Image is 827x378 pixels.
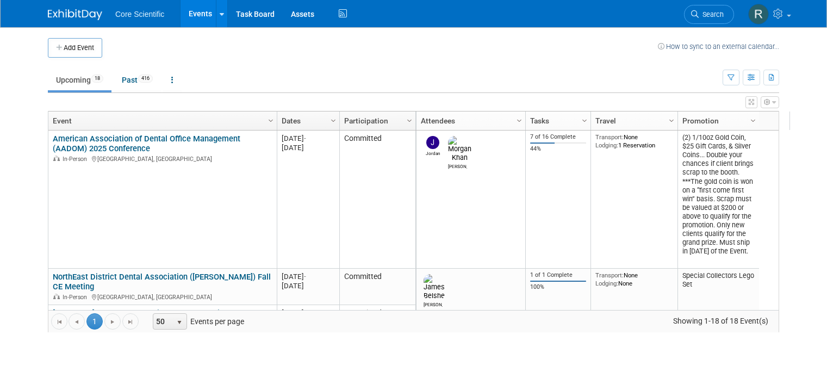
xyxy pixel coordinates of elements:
[282,272,334,281] div: [DATE]
[282,111,332,130] a: Dates
[48,70,111,90] a: Upcoming18
[580,116,589,125] span: Column Settings
[48,9,102,20] img: ExhibitDay
[48,38,102,58] button: Add Event
[339,131,415,269] td: Committed
[114,70,161,90] a: Past416
[748,4,769,24] img: Rachel Wolff
[53,272,271,292] a: NorthEast District Dental Association ([PERSON_NAME]) Fall CE Meeting
[53,292,272,301] div: [GEOGRAPHIC_DATA], [GEOGRAPHIC_DATA]
[666,111,678,128] a: Column Settings
[282,308,334,318] div: [DATE]
[282,134,334,143] div: [DATE]
[421,111,518,130] a: Attendees
[530,111,583,130] a: Tasks
[53,308,228,318] a: [US_STATE] State Dental Society Annual Session
[53,111,270,130] a: Event
[104,313,121,330] a: Go to the next page
[282,143,334,152] div: [DATE]
[515,116,524,125] span: Column Settings
[684,5,734,24] a: Search
[282,281,334,290] div: [DATE]
[595,133,674,149] div: None 1 Reservation
[749,116,757,125] span: Column Settings
[53,156,60,161] img: In-Person Event
[404,111,416,128] a: Column Settings
[595,271,674,287] div: None None
[426,136,439,149] img: Jordan McCullough
[53,294,60,299] img: In-Person Event
[91,75,103,83] span: 18
[153,314,172,329] span: 50
[448,162,467,169] div: Morgan Khan
[448,136,471,162] img: Morgan Khan
[55,318,64,326] span: Go to the first page
[424,149,443,156] div: Jordan McCullough
[339,269,415,305] td: Committed
[72,318,81,326] span: Go to the previous page
[63,294,90,301] span: In-Person
[328,111,340,128] a: Column Settings
[579,111,591,128] a: Column Settings
[265,111,277,128] a: Column Settings
[139,313,255,330] span: Events per page
[658,42,779,51] a: How to sync to an external calendar...
[530,271,587,279] div: 1 of 1 Complete
[51,313,67,330] a: Go to the first page
[595,141,618,149] span: Lodging:
[677,269,759,311] td: Special Collectors Lego Set
[530,133,587,141] div: 7 of 16 Complete
[667,116,676,125] span: Column Settings
[405,116,414,125] span: Column Settings
[663,313,779,329] span: Showing 1-18 of 18 Event(s)
[424,274,445,300] img: James Belshe
[699,10,724,18] span: Search
[748,111,760,128] a: Column Settings
[595,133,624,141] span: Transport:
[329,116,338,125] span: Column Settings
[53,134,240,154] a: American Association of Dental Office Management (AADOM) 2025 Conference
[514,111,526,128] a: Column Settings
[175,318,184,327] span: select
[266,116,275,125] span: Column Settings
[530,145,587,153] div: 44%
[344,111,408,130] a: Participation
[63,156,90,163] span: In-Person
[595,280,618,287] span: Lodging:
[126,318,135,326] span: Go to the last page
[138,75,153,83] span: 416
[304,272,306,281] span: -
[53,154,272,163] div: [GEOGRAPHIC_DATA], [GEOGRAPHIC_DATA]
[108,318,117,326] span: Go to the next page
[530,283,587,291] div: 100%
[677,131,759,269] td: (2) 1/10oz Gold Coin, $25 Gift Cards, & Silver Coins... Double your chances if client brings scra...
[69,313,85,330] a: Go to the previous page
[424,300,443,307] div: James Belshe
[115,10,164,18] span: Core Scientific
[86,313,103,330] span: 1
[122,313,139,330] a: Go to the last page
[304,134,306,142] span: -
[595,271,624,279] span: Transport:
[682,111,752,130] a: Promotion
[595,111,670,130] a: Travel
[304,309,306,317] span: -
